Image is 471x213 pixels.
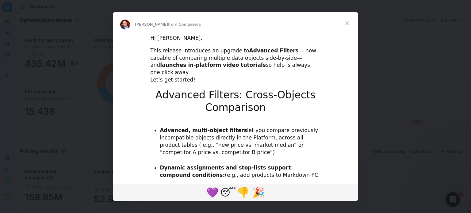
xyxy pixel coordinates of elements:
[206,187,219,198] span: 💜
[160,62,266,68] b: launches in-platform video tutorials
[205,185,220,200] span: purple heart reaction
[150,89,321,118] h1: Advanced Filters: Cross-Objects Comparison
[336,12,358,34] span: Close
[160,127,247,133] b: Advanced, multi-object filters
[252,187,265,198] span: 🎉
[220,187,236,198] span: 😴
[120,20,130,29] img: Profile image for Dmitriy
[220,185,235,200] span: sleeping reaction
[150,35,321,42] div: Hi [PERSON_NAME],
[160,165,291,178] b: Dynamic assignments and stop-lists support compound conditions:
[251,185,266,200] span: tada reaction
[237,187,249,198] span: 👎
[168,22,201,27] span: from Competera
[160,164,321,186] li: (e.g., add products to Markdown PC where current STR < target STR)
[160,127,321,156] li: let you compare previously incompatible objects directly in the Platform, across all product tabl...
[235,185,251,200] span: 1 reaction
[150,47,321,84] div: This release introduces an upgrade to — now capable of comparing multiple data objects side-by-si...
[249,48,299,54] b: Advanced Filters
[135,22,168,27] span: [PERSON_NAME]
